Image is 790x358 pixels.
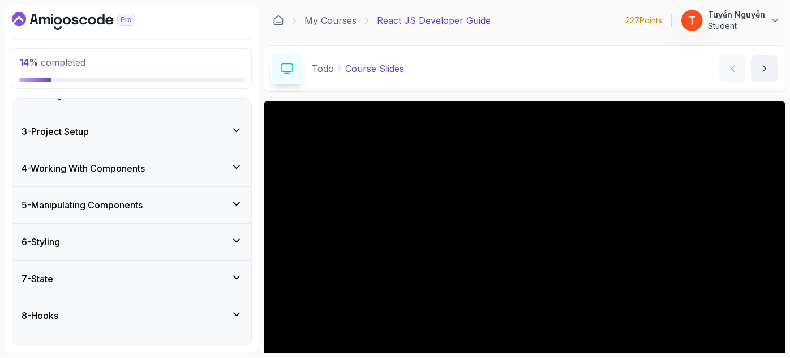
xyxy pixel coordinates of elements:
button: 3-Project Setup [12,113,251,150]
h3: 8 - Hooks [22,309,58,322]
button: next content [751,55,778,82]
button: previous content [719,55,746,82]
h3: 7 - State [22,272,53,285]
span: 14 % [19,57,38,68]
p: Todo [312,62,334,75]
a: My Courses [304,14,357,27]
button: 4-Working With Components [12,150,251,186]
h3: 3 - Project Setup [22,125,89,138]
a: Dashboard [273,15,284,26]
h3: 4 - Working With Components [22,161,145,175]
p: React JS Developer Guide [377,14,491,27]
button: 6-Styling [12,224,251,260]
h3: 6 - Styling [22,235,60,249]
span: completed [19,57,85,68]
button: 8-Hooks [12,297,251,334]
button: user profile imageTuyển NguyễnStudent [681,9,781,32]
img: user profile image [681,10,703,31]
a: Dashboard [12,12,161,30]
p: Student [708,20,765,32]
button: 5-Manipulating Components [12,187,251,223]
p: 227 Points [625,15,662,26]
button: 7-State [12,261,251,297]
p: Tuyển Nguyễn [708,9,765,20]
h3: 5 - Manipulating Components [22,198,143,212]
p: Course Slides [345,62,404,75]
